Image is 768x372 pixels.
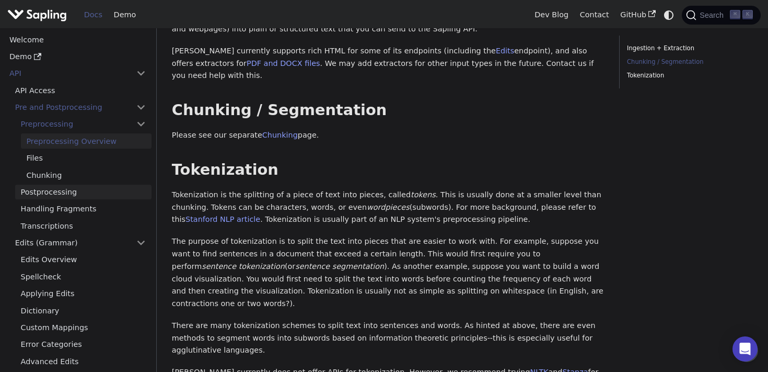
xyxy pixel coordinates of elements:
a: Advanced Edits [15,354,152,369]
p: Tokenization is the splitting of a piece of text into pieces, called . This is usually done at a ... [172,189,604,226]
a: Tokenization [627,71,749,81]
span: Search [696,11,730,19]
a: Spellcheck [15,269,152,284]
div: Open Intercom Messenger [732,336,758,362]
a: Chunking [262,131,298,139]
p: [PERSON_NAME] currently supports rich HTML for some of its endpoints (including the endpoint), an... [172,45,604,82]
a: Chunking / Segmentation [627,57,749,67]
p: Please see our separate page. [172,129,604,142]
a: API [4,66,131,81]
a: GitHub [614,7,661,23]
a: Dictionary [15,303,152,318]
a: Edits (Grammar) [9,235,152,251]
a: PDF and DOCX files [247,59,320,67]
button: Collapse sidebar category 'API' [131,66,152,81]
a: Transcriptions [15,218,152,233]
a: Docs [78,7,108,23]
a: Edits Overview [15,252,152,267]
a: Handling Fragments [15,201,152,217]
h2: Chunking / Segmentation [172,101,604,120]
a: Chunking [21,167,152,183]
a: Postprocessing [15,185,152,200]
kbd: ⌘ [730,10,740,19]
a: Stanford NLP article [185,215,260,223]
h2: Tokenization [172,161,604,179]
a: Ingestion + Extraction [627,43,749,53]
em: wordpieces [367,203,410,211]
a: Applying Edits [15,286,152,301]
a: Edits [496,47,514,55]
em: sentence tokenization [202,262,285,270]
button: Switch between dark and light mode (currently system mode) [661,7,677,22]
p: There are many tokenization schemes to split text into sentences and words. As hinted at above, t... [172,320,604,357]
a: Pre and Postprocessing [9,100,152,115]
a: Custom Mappings [15,320,152,335]
a: API Access [9,83,152,98]
button: Search (Command+K) [682,6,760,25]
a: Files [21,151,152,166]
em: sentence segmentation [295,262,384,270]
a: Welcome [4,32,152,47]
kbd: K [742,10,753,19]
em: tokens [411,190,436,199]
p: The purpose of tokenization is to split the text into pieces that are easier to work with. For ex... [172,235,604,310]
a: Demo [108,7,142,23]
a: Contact [574,7,615,23]
a: Error Categories [15,337,152,352]
a: Sapling.ai [7,7,71,22]
img: Sapling.ai [7,7,67,22]
a: Demo [4,49,152,64]
a: Preprocessing Overview [21,133,152,149]
a: Dev Blog [529,7,574,23]
a: Preprocessing [15,117,152,132]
